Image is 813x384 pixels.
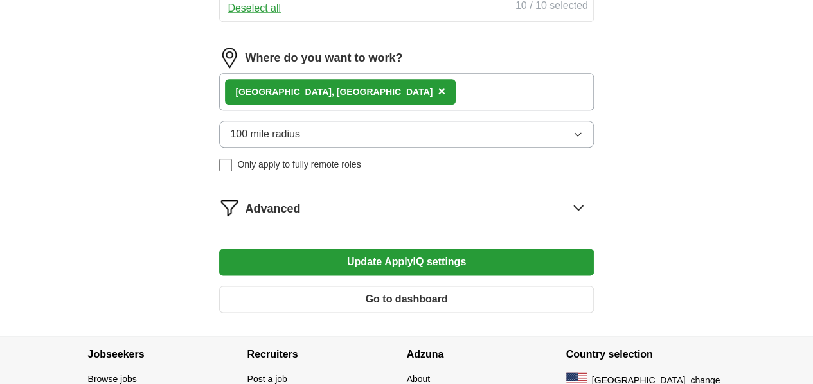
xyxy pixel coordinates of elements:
[438,82,445,101] button: ×
[235,85,433,99] div: [GEOGRAPHIC_DATA], [GEOGRAPHIC_DATA]
[219,48,240,68] img: location.png
[566,336,726,372] h4: Country selection
[230,127,300,142] span: 100 mile radius
[219,286,593,313] button: Go to dashboard
[237,158,361,171] span: Only apply to fully remote roles
[245,200,300,218] span: Advanced
[88,374,137,384] a: Browse jobs
[407,374,431,384] a: About
[219,159,232,171] input: Only apply to fully remote roles
[219,249,593,275] button: Update ApplyIQ settings
[219,197,240,218] img: filter
[219,121,593,148] button: 100 mile radius
[247,374,287,384] a: Post a job
[245,49,402,67] label: Where do you want to work?
[228,1,281,16] button: Deselect all
[438,84,445,98] span: ×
